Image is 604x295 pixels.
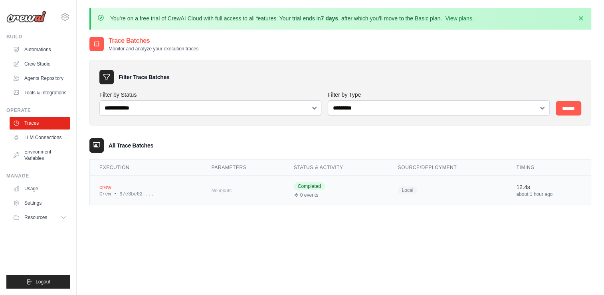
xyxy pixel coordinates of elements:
[516,191,581,197] div: about 1 hour ago
[507,159,591,176] th: Timing
[99,91,321,99] label: Filter by Status
[10,146,70,165] a: Environment Variables
[10,86,70,99] a: Tools & Integrations
[24,214,47,221] span: Resources
[6,275,70,289] button: Logout
[10,43,70,56] a: Automations
[328,91,550,99] label: Filter by Type
[321,15,338,22] strong: 7 days
[398,186,417,194] span: Local
[6,107,70,114] div: Operate
[109,142,153,149] h3: All Trace Batches
[388,159,507,176] th: Source/Deployment
[10,131,70,144] a: LLM Connections
[109,46,198,52] p: Monitor and analyze your execution traces
[300,192,318,198] span: 0 events
[10,58,70,70] a: Crew Studio
[10,197,70,209] a: Settings
[119,73,169,81] h3: Filter Trace Batches
[212,188,232,193] span: No inputs
[10,211,70,224] button: Resources
[90,159,202,176] th: Execution
[109,36,198,46] h2: Trace Batches
[10,72,70,85] a: Agents Repository
[10,182,70,195] a: Usage
[284,159,388,176] th: Status & Activity
[90,175,591,205] tr: View details for crew execution
[212,185,275,195] div: No inputs
[294,182,325,190] span: Completed
[6,34,70,40] div: Build
[6,173,70,179] div: Manage
[99,191,192,197] div: Crew • 97e3be02-...
[110,14,474,22] p: You're on a free trial of CrewAI Cloud with full access to all features. Your trial ends in , aft...
[36,279,50,285] span: Logout
[10,117,70,130] a: Traces
[202,159,284,176] th: Parameters
[445,15,472,22] a: View plans
[516,183,581,191] div: 12.4s
[99,183,192,191] div: crew
[6,11,46,23] img: Logo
